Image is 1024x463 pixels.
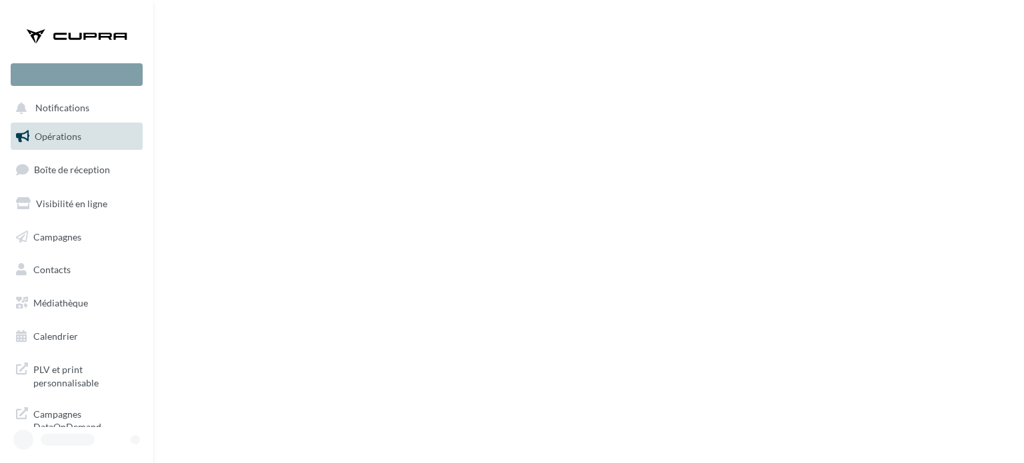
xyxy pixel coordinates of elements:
span: Médiathèque [33,297,88,308]
a: Campagnes DataOnDemand [8,400,145,439]
a: Boîte de réception [8,155,145,184]
span: Opérations [35,131,81,142]
span: Campagnes [33,231,81,242]
a: Médiathèque [8,289,145,317]
span: Notifications [35,103,89,114]
span: Visibilité en ligne [36,198,107,209]
a: Visibilité en ligne [8,190,145,218]
span: Campagnes DataOnDemand [33,405,137,434]
span: Contacts [33,264,71,275]
div: Nouvelle campagne [11,63,143,86]
a: Opérations [8,123,145,151]
a: Calendrier [8,322,145,350]
span: Boîte de réception [34,164,110,175]
a: Contacts [8,256,145,284]
a: PLV et print personnalisable [8,355,145,394]
span: PLV et print personnalisable [33,360,137,389]
span: Calendrier [33,330,78,342]
a: Campagnes [8,223,145,251]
